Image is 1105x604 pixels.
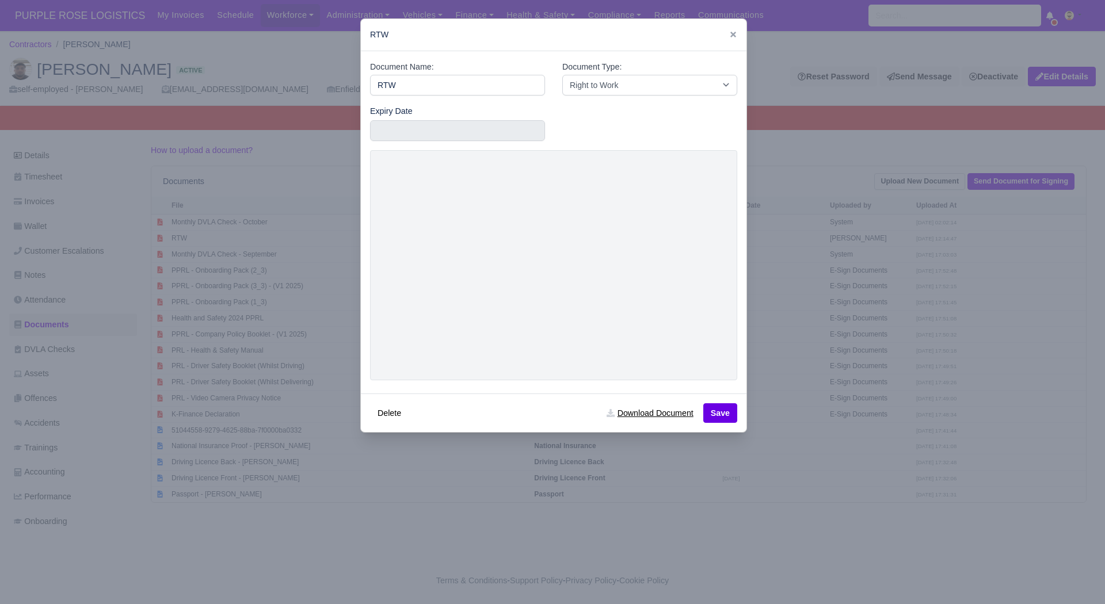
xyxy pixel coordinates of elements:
[361,19,746,51] div: RTW
[370,403,409,423] button: Delete
[1047,549,1105,604] iframe: Chat Widget
[370,60,434,74] label: Document Name:
[599,403,700,423] a: Download Document
[562,60,622,74] label: Document Type:
[703,403,737,423] button: Save
[370,105,413,118] label: Expiry Date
